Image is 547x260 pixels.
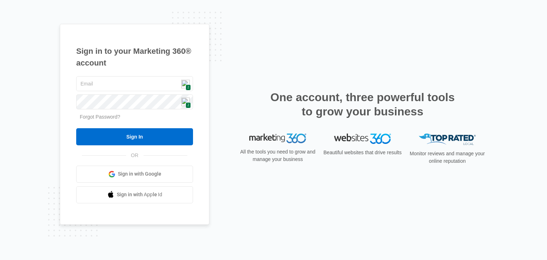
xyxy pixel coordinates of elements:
[80,114,120,120] a: Forgot Password?
[323,149,402,156] p: Beautiful websites that drive results
[117,191,162,198] span: Sign in with Apple Id
[76,186,193,203] a: Sign in with Apple Id
[76,45,193,69] h1: Sign in to your Marketing 360® account
[126,152,144,159] span: OR
[268,90,457,119] h2: One account, three powerful tools to grow your business
[186,84,191,90] span: 2
[76,166,193,183] a: Sign in with Google
[181,98,190,106] img: npw-badge-icon.svg
[186,102,191,108] span: 2
[76,128,193,145] input: Sign In
[419,134,476,145] img: Top Rated Local
[334,134,391,144] img: Websites 360
[181,80,190,88] img: npw-badge-icon.svg
[238,148,318,163] p: All the tools you need to grow and manage your business
[249,134,306,144] img: Marketing 360
[76,76,193,91] input: Email
[118,170,161,178] span: Sign in with Google
[407,150,487,165] p: Monitor reviews and manage your online reputation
